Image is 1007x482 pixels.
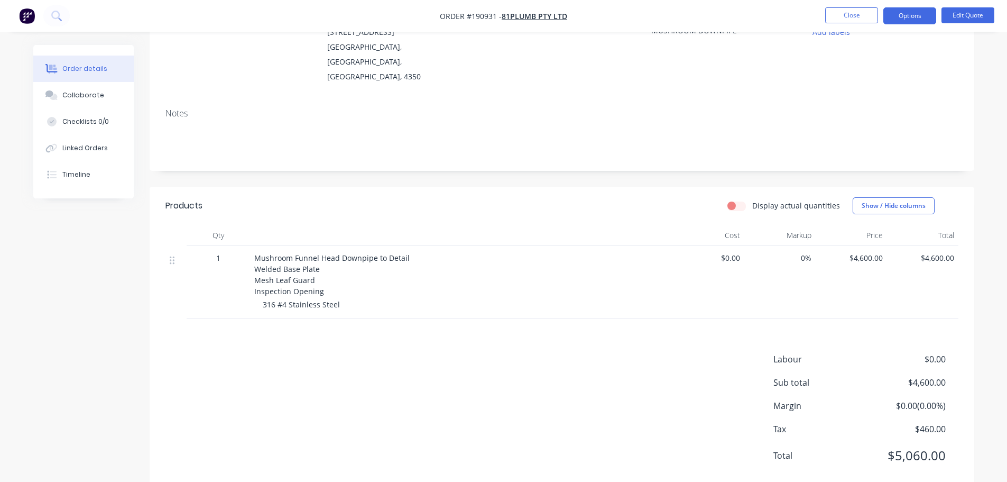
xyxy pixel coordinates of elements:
div: Checklists 0/0 [62,117,109,126]
span: 316 #4 Stainless Steel [263,299,340,310]
button: Timeline [33,161,134,188]
button: Collaborate [33,82,134,108]
div: [STREET_ADDRESS] [327,25,472,40]
span: Tax [773,423,867,435]
span: $460.00 [867,423,945,435]
div: MUSHROOM DOWNPIPE [651,25,783,40]
span: $5,060.00 [867,446,945,465]
span: $0.00 ( 0.00 %) [867,399,945,412]
span: $4,600.00 [820,252,883,263]
div: [GEOGRAPHIC_DATA], [GEOGRAPHIC_DATA], [GEOGRAPHIC_DATA], 4350 [327,40,472,84]
span: Labour [773,353,867,366]
span: Total [773,449,867,462]
span: Mushroom Funnel Head Downpipe to Detail Welded Base Plate Mesh Leaf Guard Inspection Opening [254,253,410,296]
button: Checklists 0/0 [33,108,134,135]
div: Notes [165,108,958,119]
button: Close [825,7,878,23]
div: Collaborate [62,90,104,100]
span: 0% [749,252,811,263]
span: $0.00 [677,252,740,263]
div: Qty [187,225,250,246]
div: Markup [744,225,816,246]
button: Linked Orders [33,135,134,161]
button: Options [883,7,936,24]
div: Linked Orders [62,143,108,153]
span: $4,600.00 [867,376,945,389]
button: Edit Quote [941,7,994,23]
div: [STREET_ADDRESS][GEOGRAPHIC_DATA], [GEOGRAPHIC_DATA], [GEOGRAPHIC_DATA], 4350 [327,25,472,84]
span: 1 [216,252,220,263]
img: Factory [19,8,35,24]
label: Display actual quantities [752,200,840,211]
div: Timeline [62,170,90,179]
span: Margin [773,399,867,412]
div: Price [816,225,887,246]
div: Total [887,225,958,246]
button: Add labels [807,25,856,39]
button: Order details [33,56,134,82]
span: $0.00 [867,353,945,366]
span: Order #190931 - [440,11,502,21]
span: $4,600.00 [891,252,954,263]
button: Show / Hide columns [853,197,935,214]
div: Order details [62,64,107,74]
a: 81PLUMB PTY LTD [502,11,567,21]
div: Cost [673,225,744,246]
span: Sub total [773,376,867,389]
div: Products [165,199,202,212]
